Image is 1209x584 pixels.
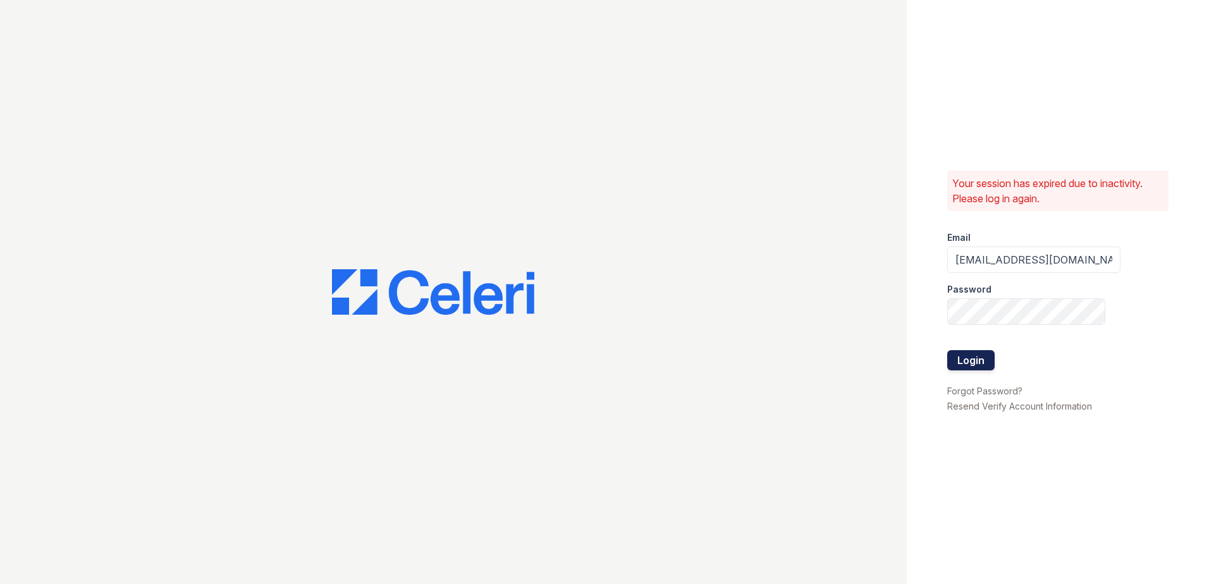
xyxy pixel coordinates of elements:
[947,350,995,370] button: Login
[947,283,991,296] label: Password
[332,269,534,315] img: CE_Logo_Blue-a8612792a0a2168367f1c8372b55b34899dd931a85d93a1a3d3e32e68fde9ad4.png
[952,176,1163,206] p: Your session has expired due to inactivity. Please log in again.
[947,401,1092,411] a: Resend Verify Account Information
[947,386,1022,396] a: Forgot Password?
[947,231,971,244] label: Email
